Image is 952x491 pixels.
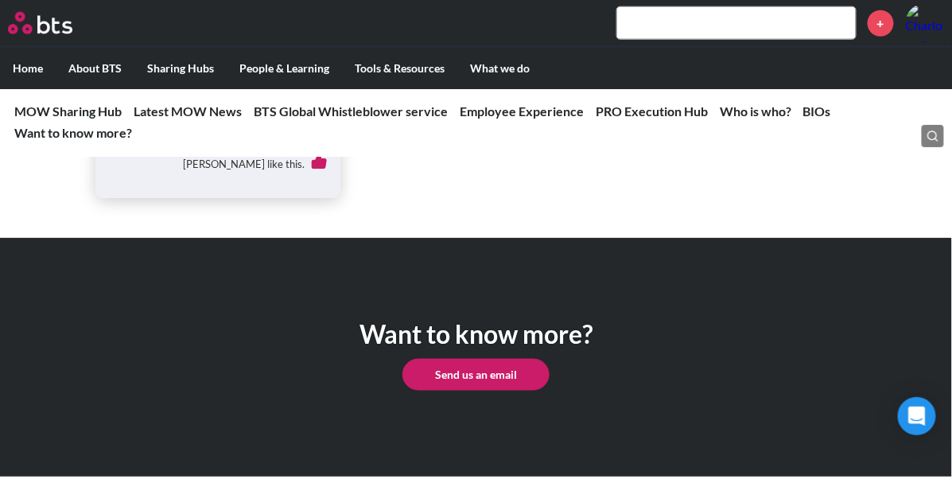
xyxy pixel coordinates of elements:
[906,4,944,42] a: Profile
[14,125,132,140] a: Want to know more?
[720,103,791,119] a: Who is who?
[868,10,894,37] a: +
[457,48,542,89] label: What we do
[803,103,831,119] a: BIOs
[906,4,944,42] img: Charlotte Cansdell
[8,12,72,34] img: BTS Logo
[898,397,936,435] div: Open Intercom Messenger
[134,48,227,89] label: Sharing Hubs
[359,317,593,353] h1: Want to know more?
[14,103,122,119] a: MOW Sharing Hub
[596,103,708,119] a: PRO Execution Hub
[56,48,134,89] label: About BTS
[134,103,242,119] a: Latest MOW News
[8,12,102,34] a: Go home
[402,359,550,391] a: Send us an email
[342,48,457,89] label: Tools & Resources
[108,142,328,186] div: [PERSON_NAME] like this.
[227,48,342,89] label: People & Learning
[254,103,448,119] a: BTS Global Whistleblower service
[460,103,584,119] a: Employee Experience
